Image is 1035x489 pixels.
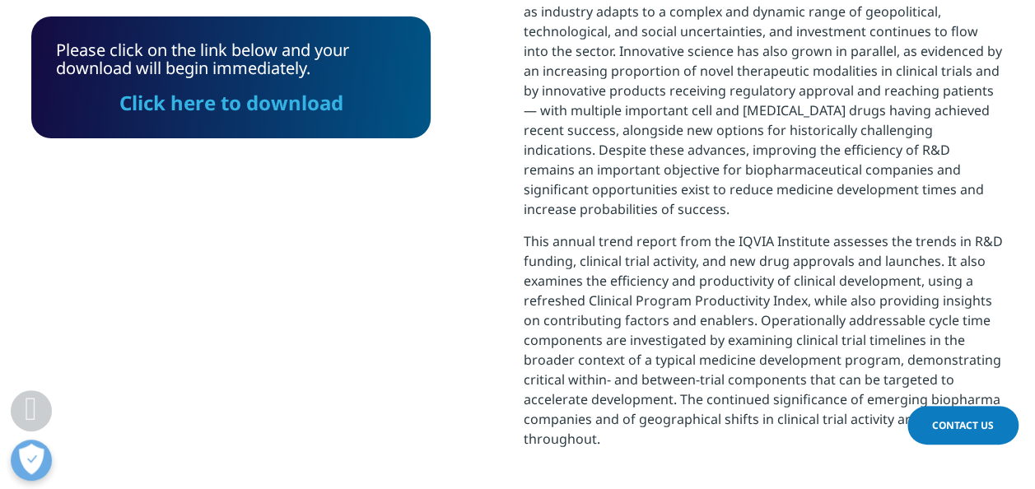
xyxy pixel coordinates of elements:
a: Click here to download [119,89,343,116]
a: Contact Us [907,406,1019,445]
p: This annual trend report from the IQVIA Institute assesses the trends in R&D funding, clinical tr... [524,231,1004,461]
span: Contact Us [932,418,994,432]
div: Please click on the link below and your download will begin immediately. [56,41,406,114]
button: Open Preferences [11,440,52,481]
